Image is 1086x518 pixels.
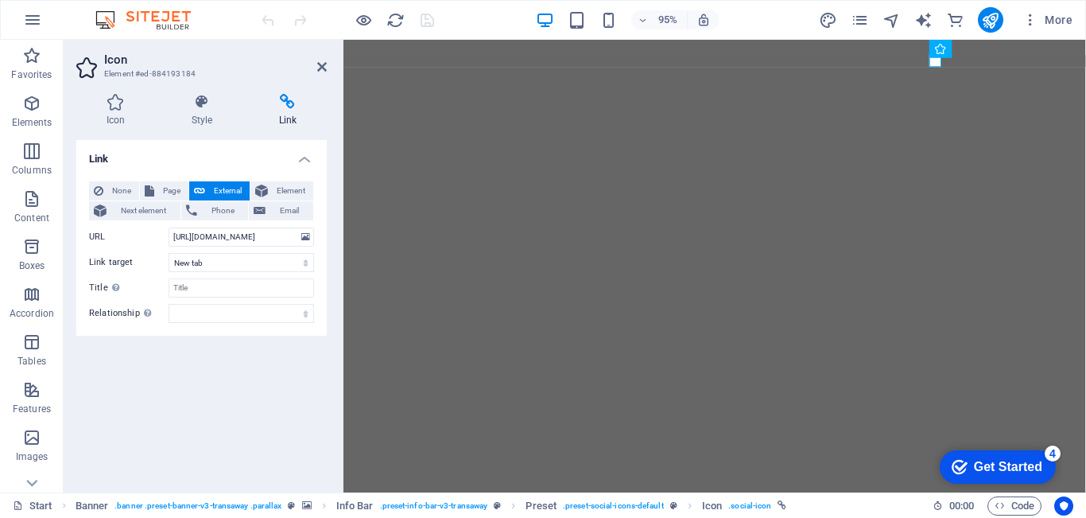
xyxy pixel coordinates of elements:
button: Element [250,181,313,201]
i: Navigator [882,11,901,29]
h4: Link [249,94,327,127]
i: Commerce [946,11,964,29]
h2: Icon [104,53,327,67]
button: navigator [882,10,902,29]
h6: Session time [933,497,975,516]
span: Click to select. Double-click to edit [702,497,722,516]
span: None [108,181,134,201]
i: This element contains a background [302,501,312,510]
span: . banner .preset-banner-v3-transaway .parallax [114,497,281,516]
span: Phone [202,201,244,220]
button: Page [140,181,188,201]
div: 4 [118,3,134,19]
button: 95% [631,10,688,29]
i: Reload page [386,11,405,29]
span: Code [995,497,1034,516]
button: Email [249,201,313,220]
p: Boxes [19,259,45,272]
span: Click to select. Double-click to edit [336,497,374,516]
button: Click here to leave preview mode and continue editing [354,10,373,29]
button: commerce [946,10,965,29]
button: More [1016,7,1079,33]
p: Tables [17,355,46,368]
p: Columns [12,164,52,177]
i: Design (Ctrl+Alt+Y) [819,11,837,29]
label: Link target [89,253,169,272]
p: Images [16,450,48,463]
p: Favorites [11,68,52,81]
i: This element is a customizable preset [288,501,295,510]
button: text_generator [914,10,933,29]
div: Get Started 4 items remaining, 20% complete [13,8,129,41]
i: AI Writer [914,11,933,29]
span: Next element [111,201,176,220]
button: reload [386,10,405,29]
button: External [189,181,250,201]
span: Click to select. Double-click to edit [76,497,109,516]
nav: breadcrumb [76,497,787,516]
button: design [819,10,838,29]
button: Next element [89,201,180,220]
p: Content [14,212,49,224]
button: Code [987,497,1041,516]
button: Usercentrics [1054,497,1073,516]
p: Accordion [10,307,54,320]
h6: 95% [655,10,681,29]
label: Title [89,278,169,298]
span: Click to select. Double-click to edit [526,497,557,516]
h3: Element #ed-884193184 [104,67,295,81]
button: None [89,181,139,201]
i: On resize automatically adjust zoom level to fit chosen device. [696,13,711,27]
a: Click to cancel selection. Double-click to open Pages [13,497,52,516]
span: : [960,500,963,512]
i: This element is linked [778,501,786,510]
span: Element [273,181,308,201]
i: Publish [981,11,999,29]
button: pages [851,10,870,29]
input: URL... [169,228,314,247]
span: . social-icon [728,497,771,516]
h4: Icon [76,94,161,127]
button: publish [978,7,1003,33]
div: Get Started [47,18,115,32]
i: Pages (Ctrl+Alt+S) [851,11,869,29]
span: External [210,181,245,201]
span: Page [159,181,184,201]
button: Phone [181,201,249,220]
input: Title [169,278,314,298]
i: This element is a customizable preset [494,501,501,510]
p: Features [13,403,51,415]
span: . preset-social-icons-default [563,497,664,516]
p: Elements [12,116,52,129]
img: Editor Logo [91,10,211,29]
span: . preset-info-bar-v3-transaway [380,497,488,516]
label: Relationship [89,304,169,323]
h4: Link [76,140,327,169]
span: 00 00 [949,497,974,516]
i: This element is a customizable preset [670,501,677,510]
h4: Style [161,94,249,127]
span: Email [270,201,308,220]
span: More [1022,12,1072,28]
label: URL [89,228,169,247]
